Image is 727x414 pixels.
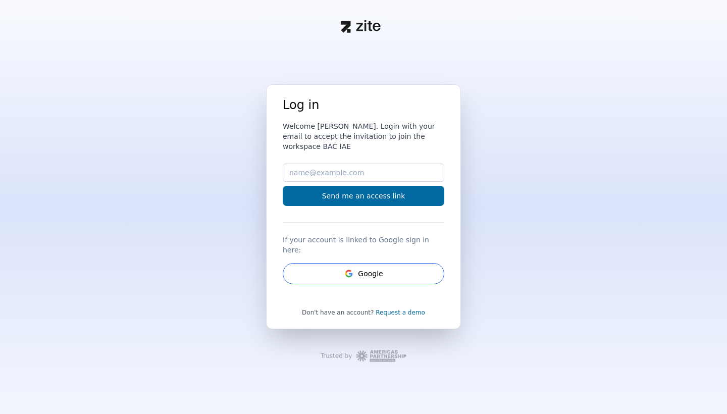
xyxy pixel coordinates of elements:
[344,269,354,279] svg: Google
[283,186,444,206] button: Send me an access link
[356,349,406,363] img: Workspace Logo
[321,352,352,360] div: Trusted by
[283,231,444,255] div: If your account is linked to Google sign in here:
[283,164,444,182] input: name@example.com
[283,121,444,151] h3: Welcome [PERSON_NAME]. Login with your email to accept the invitation to join the workspace BAC IAE
[283,308,444,317] div: Don't have an account?
[376,309,425,316] a: Request a demo
[283,97,444,113] h1: Log in
[283,263,444,284] button: GoogleGoogle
